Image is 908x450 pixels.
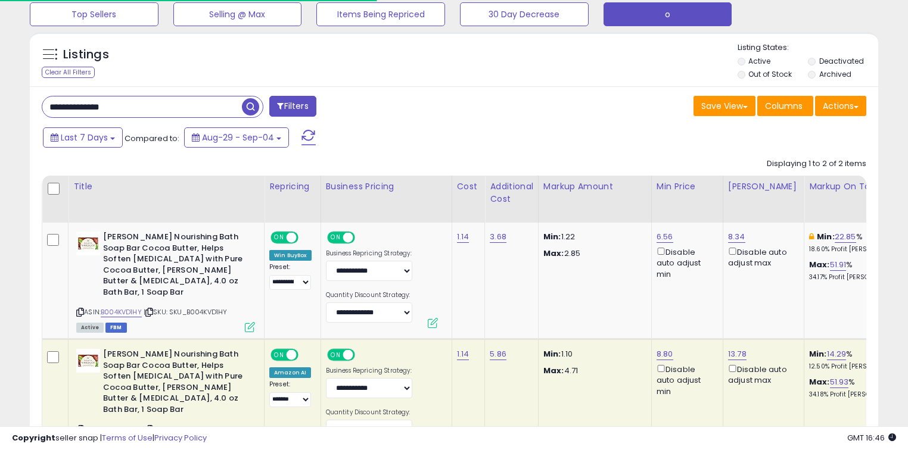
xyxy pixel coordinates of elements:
[61,132,108,143] span: Last 7 Days
[76,323,104,333] span: All listings currently available for purchase on Amazon
[105,323,127,333] span: FBM
[815,96,866,116] button: Actions
[457,180,480,193] div: Cost
[728,362,795,386] div: Disable auto adjust max
[657,180,718,193] div: Min Price
[757,96,813,116] button: Columns
[269,263,312,290] div: Preset:
[173,2,302,26] button: Selling @ Max
[809,232,908,254] div: %
[102,432,153,443] a: Terms of Use
[457,348,469,360] a: 1.14
[847,432,896,443] span: 2025-09-12 16:46 GMT
[457,231,469,243] a: 1.14
[543,365,642,376] p: 4.71
[543,248,642,259] p: 2.85
[103,232,248,301] b: [PERSON_NAME] Nourishing Bath Soap Bar Cocoa Butter, Helps Soften [MEDICAL_DATA] with Pure Cocoa ...
[101,307,142,317] a: B004KVD1HY
[819,56,864,66] label: Deactivated
[809,348,827,360] b: Min:
[12,433,207,444] div: seller snap | |
[76,232,100,255] img: 41cIYV7OBcL._SL40_.jpg
[694,96,755,116] button: Save View
[297,233,316,243] span: OFF
[543,349,642,360] p: 1.10
[543,348,561,360] strong: Min:
[73,180,259,193] div: Title
[835,231,856,243] a: 22.85
[543,231,561,242] strong: Min:
[490,348,506,360] a: 5.86
[269,180,316,193] div: Repricing
[326,180,447,193] div: Business Pricing
[809,273,908,282] p: 34.17% Profit [PERSON_NAME]
[809,377,908,399] div: %
[269,96,316,117] button: Filters
[657,362,714,397] div: Disable auto adjust min
[728,245,795,268] div: Disable auto adjust max
[657,245,714,280] div: Disable auto adjust min
[353,233,372,243] span: OFF
[657,348,673,360] a: 8.80
[809,349,908,371] div: %
[12,432,55,443] strong: Copyright
[154,432,207,443] a: Privacy Policy
[657,231,673,243] a: 6.56
[817,231,835,242] b: Min:
[728,180,799,193] div: [PERSON_NAME]
[76,232,255,331] div: ASIN:
[30,2,158,26] button: Top Sellers
[543,365,564,376] strong: Max:
[728,231,745,243] a: 8.34
[202,132,274,143] span: Aug-29 - Sep-04
[460,2,589,26] button: 30 Day Decrease
[326,291,412,299] label: Quantity Discount Strategy:
[490,231,506,243] a: 3.68
[809,260,908,282] div: %
[63,46,109,63] h5: Listings
[809,376,830,387] b: Max:
[830,376,849,388] a: 51.93
[830,259,847,271] a: 51.91
[353,350,372,360] span: OFF
[326,249,412,258] label: Business Repricing Strategy:
[809,390,908,399] p: 34.18% Profit [PERSON_NAME]
[748,69,792,79] label: Out of Stock
[738,42,879,54] p: Listing States:
[103,349,248,418] b: [PERSON_NAME] Nourishing Bath Soap Bar Cocoa Butter, Helps Soften [MEDICAL_DATA] with Pure Cocoa ...
[43,127,123,148] button: Last 7 Days
[316,2,445,26] button: Items Being Repriced
[76,349,100,373] img: 41cIYV7OBcL._SL40_.jpg
[125,133,179,144] span: Compared to:
[297,350,316,360] span: OFF
[269,250,312,261] div: Win BuyBox
[269,367,311,378] div: Amazon AI
[765,100,803,112] span: Columns
[748,56,770,66] label: Active
[184,127,289,148] button: Aug-29 - Sep-04
[328,350,343,360] span: ON
[827,348,847,360] a: 14.29
[144,307,228,317] span: | SKU: SKU_B004KVD1HY
[328,233,343,243] span: ON
[604,2,732,26] button: o
[809,362,908,371] p: 12.50% Profit [PERSON_NAME]
[819,69,851,79] label: Archived
[543,248,564,259] strong: Max:
[490,180,533,205] div: Additional Cost
[272,233,287,243] span: ON
[809,245,908,254] p: 18.60% Profit [PERSON_NAME]
[272,350,287,360] span: ON
[543,232,642,242] p: 1.22
[326,367,412,375] label: Business Repricing Strategy:
[767,158,866,170] div: Displaying 1 to 2 of 2 items
[269,380,312,407] div: Preset:
[42,67,95,78] div: Clear All Filters
[543,180,646,193] div: Markup Amount
[728,348,747,360] a: 13.78
[809,259,830,270] b: Max:
[326,408,412,417] label: Quantity Discount Strategy:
